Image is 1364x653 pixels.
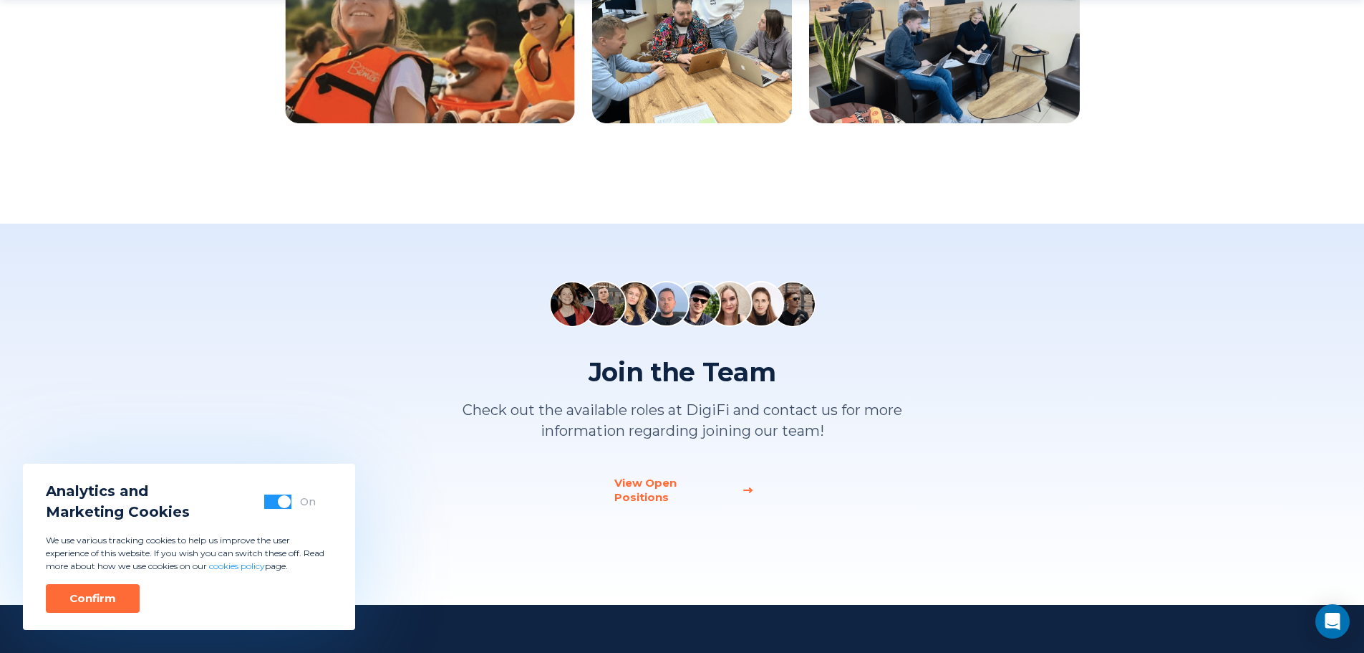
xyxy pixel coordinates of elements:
button: Confirm [46,584,140,613]
img: avatar 1 [549,281,595,327]
span: Marketing Cookies [46,502,190,523]
a: View Open Positions [614,476,750,505]
div: View Open Positions [614,476,733,505]
div: Confirm [69,591,116,606]
div: On [300,495,316,509]
p: We use various tracking cookies to help us improve the user experience of this website. If you wi... [46,534,332,573]
a: cookies policy [209,561,265,571]
h2: Join the Team [457,356,908,389]
div: Open Intercom Messenger [1315,604,1350,639]
img: avatar 6 [707,281,753,327]
img: avatar 4 [644,281,690,327]
img: avatar 8 [770,281,816,327]
p: Check out the available roles at DigiFi and contact us for more information regarding joining our... [457,400,908,442]
span: Analytics and [46,481,190,502]
img: avatar 3 [612,281,658,327]
img: avatar 5 [675,281,721,327]
img: avatar 2 [581,281,627,327]
img: avatar 7 [738,281,784,327]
